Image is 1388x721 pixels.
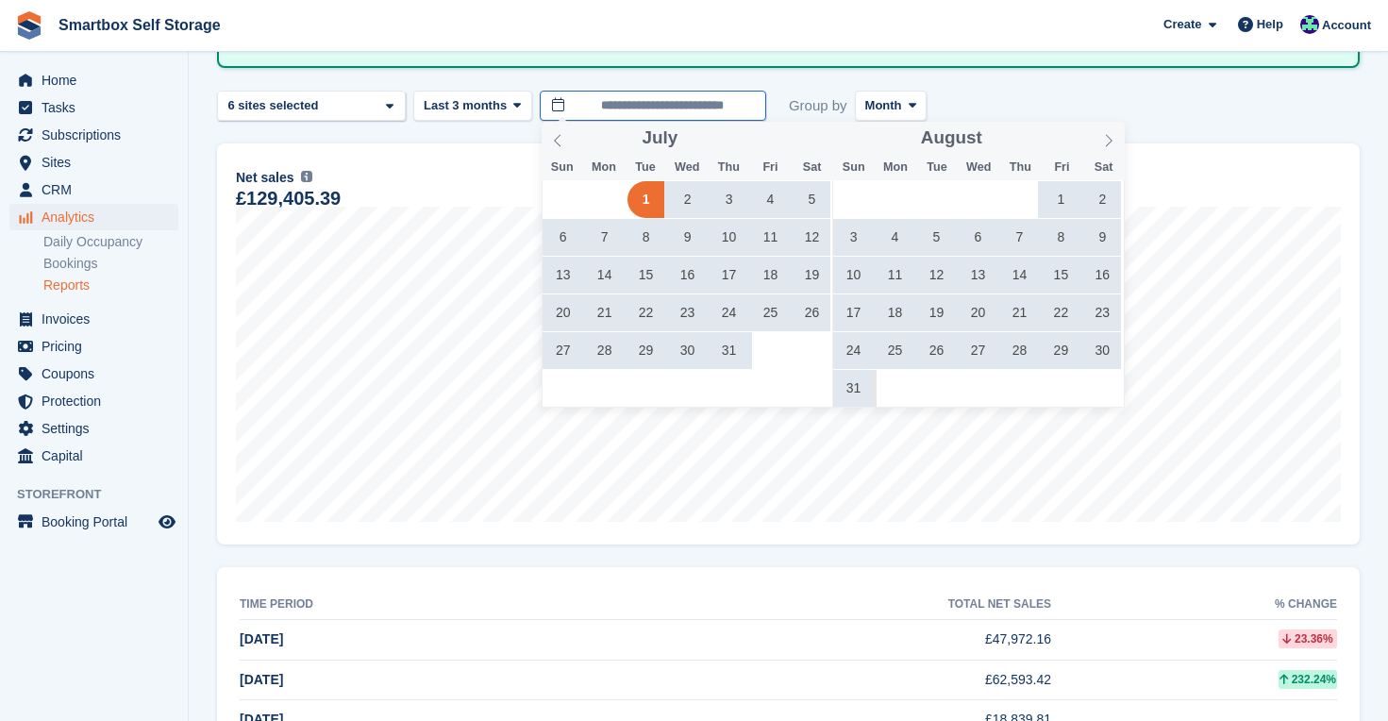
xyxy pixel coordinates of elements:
a: menu [9,360,178,387]
span: August 15, 2025 [1043,257,1079,293]
span: July 24, 2025 [711,294,747,331]
span: August 19, 2025 [918,294,955,331]
a: menu [9,149,178,176]
span: August 22, 2025 [1043,294,1079,331]
span: July 12, 2025 [794,219,830,256]
span: Pricing [42,333,155,360]
span: Fri [749,161,791,174]
span: August 26, 2025 [918,332,955,369]
span: July 20, 2025 [544,294,581,331]
span: July 30, 2025 [669,332,706,369]
button: Month [855,91,928,122]
span: [DATE] [240,631,283,646]
a: menu [9,176,178,203]
a: menu [9,94,178,121]
span: Settings [42,415,155,442]
span: Capital [42,443,155,469]
a: Reports [43,277,178,294]
span: August 10, 2025 [835,257,872,293]
span: July 17, 2025 [711,257,747,293]
span: Net sales [236,168,293,188]
span: July 22, 2025 [627,294,664,331]
span: Create [1163,15,1201,34]
input: Year [677,128,737,148]
span: Wed [958,161,999,174]
span: August 5, 2025 [918,219,955,256]
span: August 2, 2025 [1084,181,1121,218]
div: 6 sites selected [225,96,326,115]
span: July 7, 2025 [586,219,623,256]
span: [DATE] [240,672,283,687]
a: Daily Occupancy [43,233,178,251]
span: July 27, 2025 [544,332,581,369]
span: July 9, 2025 [669,219,706,256]
span: August 29, 2025 [1043,332,1079,369]
span: August 21, 2025 [1001,294,1038,331]
span: August 7, 2025 [1001,219,1038,256]
span: July 13, 2025 [544,257,581,293]
span: Subscriptions [42,122,155,148]
span: Booking Portal [42,509,155,535]
a: menu [9,67,178,93]
span: Group by [789,91,847,122]
a: Preview store [156,511,178,533]
span: August 27, 2025 [960,332,996,369]
span: July 5, 2025 [794,181,830,218]
span: Invoices [42,306,155,332]
span: July 1, 2025 [627,181,664,218]
span: July [642,129,677,147]
img: Roger Canham [1300,15,1319,34]
span: August 12, 2025 [918,257,955,293]
span: July 18, 2025 [752,257,789,293]
span: August 6, 2025 [960,219,996,256]
span: July 10, 2025 [711,219,747,256]
span: Last 3 months [424,96,507,115]
span: Home [42,67,155,93]
img: stora-icon-8386f47178a22dfd0bd8f6a31ec36ba5ce8667c1dd55bd0f319d3a0aa187defe.svg [15,11,43,40]
span: Tue [916,161,958,174]
span: Fri [1041,161,1082,174]
span: August 24, 2025 [835,332,872,369]
span: July 16, 2025 [669,257,706,293]
span: July 2, 2025 [669,181,706,218]
span: July 31, 2025 [711,332,747,369]
span: Thu [999,161,1041,174]
span: July 14, 2025 [586,257,623,293]
span: August 1, 2025 [1043,181,1079,218]
a: Smartbox Self Storage [51,9,228,41]
span: August 14, 2025 [1001,257,1038,293]
div: 232.24% [1279,670,1337,689]
span: Mon [583,161,625,174]
span: August 25, 2025 [877,332,913,369]
span: July 26, 2025 [794,294,830,331]
span: August 28, 2025 [1001,332,1038,369]
span: August 16, 2025 [1084,257,1121,293]
a: menu [9,333,178,360]
span: July 8, 2025 [627,219,664,256]
span: Sat [1083,161,1125,174]
span: August 11, 2025 [877,257,913,293]
span: Protection [42,388,155,414]
span: July 25, 2025 [752,294,789,331]
a: menu [9,204,178,230]
span: Sun [833,161,875,174]
span: July 11, 2025 [752,219,789,256]
th: % change [1051,590,1337,620]
span: August [921,129,982,147]
span: Help [1257,15,1283,34]
span: July 21, 2025 [586,294,623,331]
span: July 23, 2025 [669,294,706,331]
span: August 13, 2025 [960,257,996,293]
img: icon-info-grey-7440780725fd019a000dd9b08b2336e03edf1995a4989e88bcd33f0948082b44.svg [301,171,312,182]
button: Last 3 months [413,91,532,122]
span: August 17, 2025 [835,294,872,331]
span: Tasks [42,94,155,121]
span: August 18, 2025 [877,294,913,331]
span: Sites [42,149,155,176]
a: menu [9,509,178,535]
span: August 9, 2025 [1084,219,1121,256]
input: Year [982,128,1042,148]
a: menu [9,122,178,148]
span: Account [1322,16,1371,35]
span: July 28, 2025 [586,332,623,369]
